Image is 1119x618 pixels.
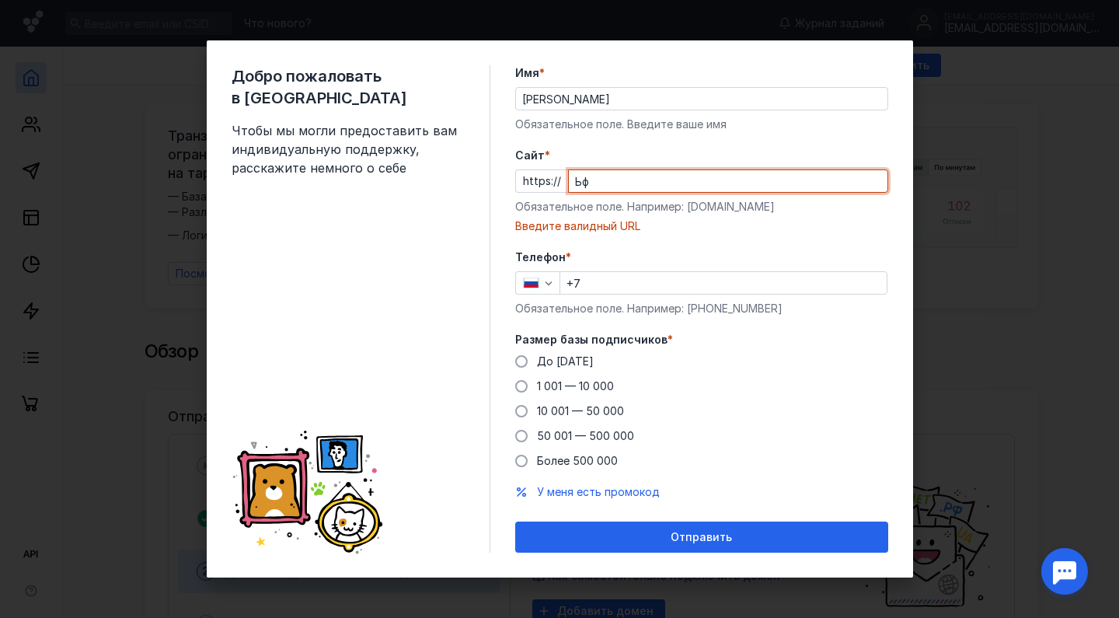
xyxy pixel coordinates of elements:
span: Имя [515,65,539,81]
div: Обязательное поле. Например: [DOMAIN_NAME] [515,199,888,215]
div: Обязательное поле. Например: [PHONE_NUMBER] [515,301,888,316]
span: 1 001 — 10 000 [537,379,614,393]
span: Cайт [515,148,545,163]
span: Чтобы мы могли предоставить вам индивидуальную поддержку, расскажите немного о себе [232,121,465,177]
div: Обязательное поле. Введите ваше имя [515,117,888,132]
span: Добро пожаловать в [GEOGRAPHIC_DATA] [232,65,465,109]
span: Телефон [515,250,566,265]
span: 10 001 — 50 000 [537,404,624,417]
span: У меня есть промокод [537,485,660,498]
span: Более 500 000 [537,454,618,467]
span: 50 001 — 500 000 [537,429,634,442]
span: До [DATE] [537,354,594,368]
button: У меня есть промокод [537,484,660,500]
div: Введите валидный URL [515,218,888,234]
span: Отправить [671,531,732,544]
button: Отправить [515,522,888,553]
span: Размер базы подписчиков [515,332,668,347]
